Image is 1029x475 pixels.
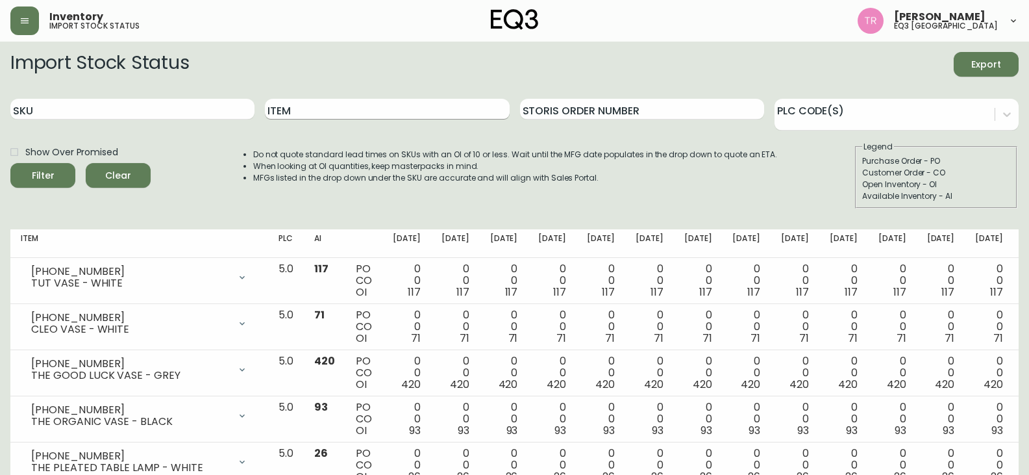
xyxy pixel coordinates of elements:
[830,402,858,437] div: 0 0
[411,331,421,346] span: 71
[830,309,858,344] div: 0 0
[31,370,229,381] div: THE GOOD LUCK VASE - GREY
[796,285,809,300] span: 117
[31,404,229,416] div: [PHONE_NUMBER]
[636,402,663,437] div: 0 0
[253,172,778,184] li: MFGs listed in the drop down under the SKU are accurate and will align with Sales Portal.
[636,263,663,298] div: 0 0
[401,377,421,392] span: 420
[984,377,1003,392] span: 420
[838,377,858,392] span: 420
[253,149,778,160] li: Do not quote standard lead times on SKUs with an OI of 10 or less. Wait until the MFG date popula...
[441,309,469,344] div: 0 0
[587,402,615,437] div: 0 0
[993,331,1003,346] span: 71
[450,377,469,392] span: 420
[314,353,335,368] span: 420
[553,285,566,300] span: 117
[965,229,1013,258] th: [DATE]
[587,309,615,344] div: 0 0
[528,229,576,258] th: [DATE]
[749,423,760,438] span: 93
[927,355,955,391] div: 0 0
[781,402,809,437] div: 0 0
[49,22,140,30] h5: import stock status
[862,155,1010,167] div: Purchase Order - PO
[49,12,103,22] span: Inventory
[651,285,663,300] span: 117
[499,377,518,392] span: 420
[508,331,518,346] span: 71
[408,285,421,300] span: 117
[684,355,712,391] div: 0 0
[393,355,421,391] div: 0 0
[862,141,894,153] legend: Legend
[654,331,663,346] span: 71
[781,309,809,344] div: 0 0
[356,331,367,346] span: OI
[21,309,258,338] div: [PHONE_NUMBER]CLEO VASE - WHITE
[945,331,954,346] span: 71
[554,423,566,438] span: 93
[894,22,998,30] h5: eq3 [GEOGRAPHIC_DATA]
[927,263,955,298] div: 0 0
[253,160,778,172] li: When looking at OI quantities, keep masterpacks in mind.
[894,12,986,22] span: [PERSON_NAME]
[684,309,712,344] div: 0 0
[771,229,819,258] th: [DATE]
[895,423,906,438] span: 93
[636,309,663,344] div: 0 0
[927,309,955,344] div: 0 0
[356,355,372,391] div: PO CO
[393,309,421,344] div: 0 0
[356,377,367,392] span: OI
[314,400,328,415] span: 93
[31,266,229,277] div: [PHONE_NUMBER]
[702,331,712,346] span: 71
[674,229,723,258] th: [DATE]
[314,446,328,461] span: 26
[441,402,469,437] div: 0 0
[747,285,760,300] span: 117
[490,402,518,437] div: 0 0
[789,377,809,392] span: 420
[10,52,189,77] h2: Import Stock Status
[819,229,868,258] th: [DATE]
[595,377,615,392] span: 420
[441,355,469,391] div: 0 0
[991,423,1003,438] span: 93
[781,263,809,298] div: 0 0
[538,263,566,298] div: 0 0
[878,263,906,298] div: 0 0
[21,355,258,384] div: [PHONE_NUMBER]THE GOOD LUCK VASE - GREY
[538,309,566,344] div: 0 0
[31,277,229,289] div: TUT VASE - WHITE
[830,355,858,391] div: 0 0
[456,285,469,300] span: 117
[897,331,906,346] span: 71
[954,52,1019,77] button: Export
[862,167,1010,179] div: Customer Order - CO
[845,285,858,300] span: 117
[506,423,518,438] span: 93
[25,146,118,159] span: Show Over Promised
[10,229,268,258] th: Item
[458,423,469,438] span: 93
[603,423,615,438] span: 93
[797,423,809,438] span: 93
[732,263,760,298] div: 0 0
[732,309,760,344] div: 0 0
[848,331,858,346] span: 71
[268,304,304,350] td: 5.0
[732,402,760,437] div: 0 0
[846,423,858,438] span: 93
[505,285,518,300] span: 117
[21,402,258,430] div: [PHONE_NUMBER]THE ORGANIC VASE - BLACK
[31,450,229,462] div: [PHONE_NUMBER]
[636,355,663,391] div: 0 0
[490,309,518,344] div: 0 0
[964,57,1008,73] span: Export
[943,423,954,438] span: 93
[268,396,304,443] td: 5.0
[935,377,954,392] span: 420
